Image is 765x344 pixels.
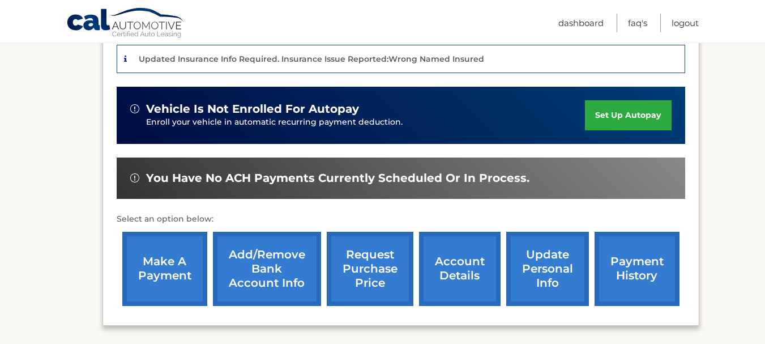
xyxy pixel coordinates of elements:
a: make a payment [122,232,207,306]
p: Updated Insurance Info Required. Insurance Issue Reported:Wrong Named Insured [139,54,484,64]
p: Select an option below: [117,213,685,226]
a: Cal Automotive [66,7,185,40]
img: alert-white.svg [130,104,139,113]
img: alert-white.svg [130,173,139,182]
a: Add/Remove bank account info [213,232,321,306]
p: Enroll your vehicle in automatic recurring payment deduction. [146,116,585,129]
a: Logout [672,14,699,32]
a: account details [419,232,501,306]
a: payment history [595,232,679,306]
span: vehicle is not enrolled for autopay [146,102,359,116]
a: FAQ's [628,14,647,32]
a: update personal info [506,232,589,306]
a: Dashboard [558,14,604,32]
a: set up autopay [585,100,671,130]
span: You have no ACH payments currently scheduled or in process. [146,171,529,185]
a: request purchase price [327,232,413,306]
